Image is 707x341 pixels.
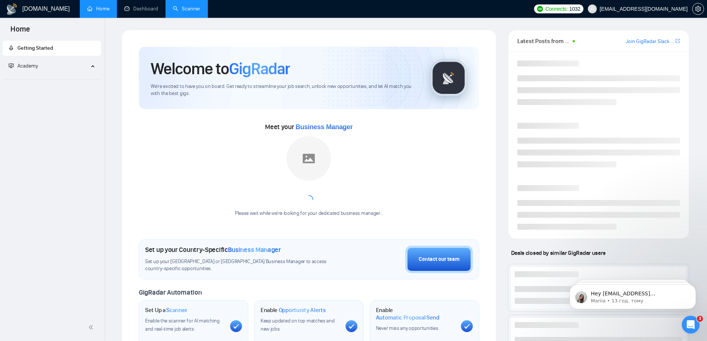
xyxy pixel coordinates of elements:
[682,316,700,334] iframe: Intercom live chat
[32,22,128,123] span: Hey [EMAIL_ADDRESS][DOMAIN_NAME], Looks like your Upwork agency Norml Studio ran out of connects....
[295,123,353,131] span: Business Manager
[145,318,220,332] span: Enable the scanner for AI matching and real-time job alerts.
[17,63,38,69] span: Academy
[675,37,680,45] a: export
[32,29,128,35] p: Message from Mariia, sent 13 год. тому
[145,246,281,254] h1: Set up your Country-Specific
[626,37,674,46] a: Join GigRadar Slack Community
[145,258,342,272] span: Set up your [GEOGRAPHIC_DATA] or [GEOGRAPHIC_DATA] Business Manager to access country-specific op...
[545,5,567,13] span: Connects:
[692,6,704,12] a: setting
[17,45,53,51] span: Getting Started
[87,6,109,12] a: homeHome
[151,59,290,79] h1: Welcome to
[405,246,473,273] button: Contact our team
[3,76,101,81] li: Academy Homepage
[88,324,96,331] span: double-left
[145,306,187,314] h1: Set Up a
[265,123,353,131] span: Meet your
[697,316,703,322] span: 3
[692,3,704,15] button: setting
[376,306,455,321] h1: Enable
[9,45,14,50] span: rocket
[229,59,290,79] span: GigRadar
[9,63,38,69] span: Academy
[419,255,459,263] div: Contact our team
[261,306,326,314] h1: Enable
[508,246,609,259] span: Deals closed by similar GigRadar users
[517,36,570,46] span: Latest Posts from the GigRadar Community
[287,136,331,181] img: placeholder.png
[376,314,439,321] span: Automatic Proposal Send
[430,59,467,96] img: gigradar-logo.png
[166,306,187,314] span: Scanner
[537,6,543,12] img: upwork-logo.png
[173,6,200,12] a: searchScanner
[4,24,36,39] span: Home
[139,288,202,296] span: GigRadar Automation
[569,5,580,13] span: 1032
[279,306,326,314] span: Opportunity Alerts
[228,246,281,254] span: Business Manager
[230,210,387,217] div: Please wait while we're looking for your dedicated business manager...
[376,325,439,331] span: Never miss any opportunities.
[303,194,315,206] span: loading
[3,41,101,56] li: Getting Started
[6,3,18,15] img: logo
[151,83,418,97] span: We're excited to have you on board. Get ready to streamline your job search, unlock new opportuni...
[675,38,680,44] span: export
[693,6,704,12] span: setting
[559,269,707,321] iframe: Intercom notifications повідомлення
[261,318,335,332] span: Keep updated on top matches and new jobs.
[124,6,158,12] a: dashboardDashboard
[590,6,595,12] span: user
[9,63,14,68] span: fund-projection-screen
